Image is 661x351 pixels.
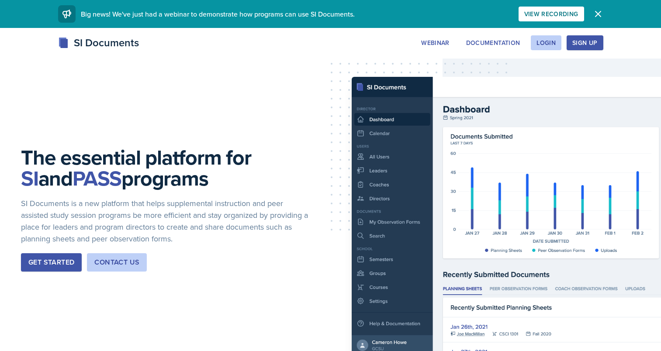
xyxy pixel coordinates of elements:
[466,39,520,46] div: Documentation
[572,39,597,46] div: Sign Up
[519,7,584,21] button: View Recording
[21,253,82,272] button: Get Started
[536,39,556,46] div: Login
[58,35,139,51] div: SI Documents
[28,257,74,268] div: Get Started
[81,9,355,19] span: Big news! We've just had a webinar to demonstrate how programs can use SI Documents.
[460,35,526,50] button: Documentation
[415,35,455,50] button: Webinar
[524,10,578,17] div: View Recording
[531,35,561,50] button: Login
[421,39,449,46] div: Webinar
[567,35,603,50] button: Sign Up
[87,253,147,272] button: Contact Us
[94,257,139,268] div: Contact Us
